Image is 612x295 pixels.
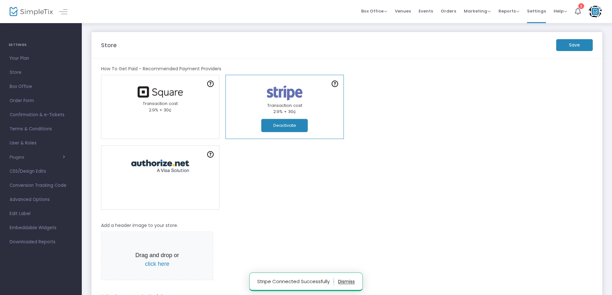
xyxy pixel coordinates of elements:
[10,54,72,63] span: Your Plan
[361,8,387,14] span: Box Office
[207,151,214,158] img: question-mark
[207,81,214,87] img: question-mark
[10,195,72,204] span: Advanced Options
[10,155,65,160] button: Plugins
[10,224,72,232] span: Embeddable Widgets
[10,82,72,91] span: Box Office
[261,119,308,132] button: Deactivate
[338,276,355,287] button: dismiss
[10,139,72,147] span: User & Roles
[419,3,433,19] span: Events
[101,65,221,72] m-panel-subtitle: How To Get Paid - Recommended Payment Providers
[527,3,546,19] span: Settings
[556,39,593,51] m-button: Save
[578,3,584,9] div: 1
[257,276,334,287] p: Stripe Connected Successfully
[267,102,302,108] span: Transaction cost
[10,210,72,218] span: Edit Label
[10,181,72,190] span: Conversion Tracking Code
[263,84,306,102] img: stripe.png
[441,3,456,19] span: Orders
[464,8,491,14] span: Marketing
[10,97,72,105] span: Order Form
[134,86,186,98] img: square.png
[9,39,73,51] h4: SETTINGS
[498,8,519,14] span: Reports
[10,167,72,176] span: CSS/Design Edits
[128,160,192,172] img: authorize.jpg
[395,3,411,19] span: Venues
[131,251,184,268] p: Drag and drop or
[10,68,72,77] span: Store
[149,107,172,113] span: 2.9% + 30¢
[101,41,117,49] m-panel-title: Store
[143,100,178,107] span: Transaction cost
[10,111,72,119] span: Confirmation & e-Tickets
[101,222,178,229] m-panel-subtitle: Add a header image to your store.
[10,238,72,246] span: Downloaded Reports
[332,81,338,87] img: question-mark
[145,261,169,267] span: click here
[273,108,296,115] span: 2.9% + 30¢
[554,8,567,14] span: Help
[10,125,72,133] span: Terms & Conditions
